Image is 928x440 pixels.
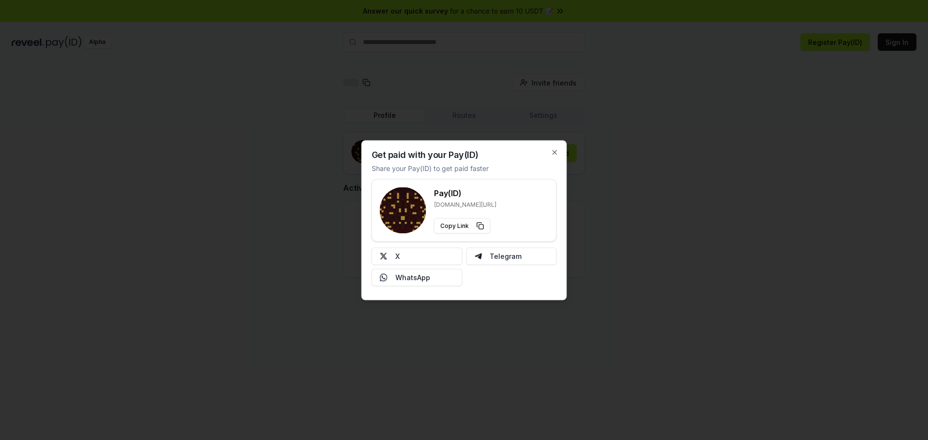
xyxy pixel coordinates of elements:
[434,187,496,199] h3: Pay(ID)
[474,252,482,260] img: Telegram
[372,247,463,265] button: X
[380,273,388,281] img: Whatsapp
[372,150,478,159] h2: Get paid with your Pay(ID)
[380,252,388,260] img: X
[434,200,496,208] p: [DOMAIN_NAME][URL]
[372,163,489,173] p: Share your Pay(ID) to get paid faster
[434,218,491,233] button: Copy Link
[466,247,557,265] button: Telegram
[372,269,463,286] button: WhatsApp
